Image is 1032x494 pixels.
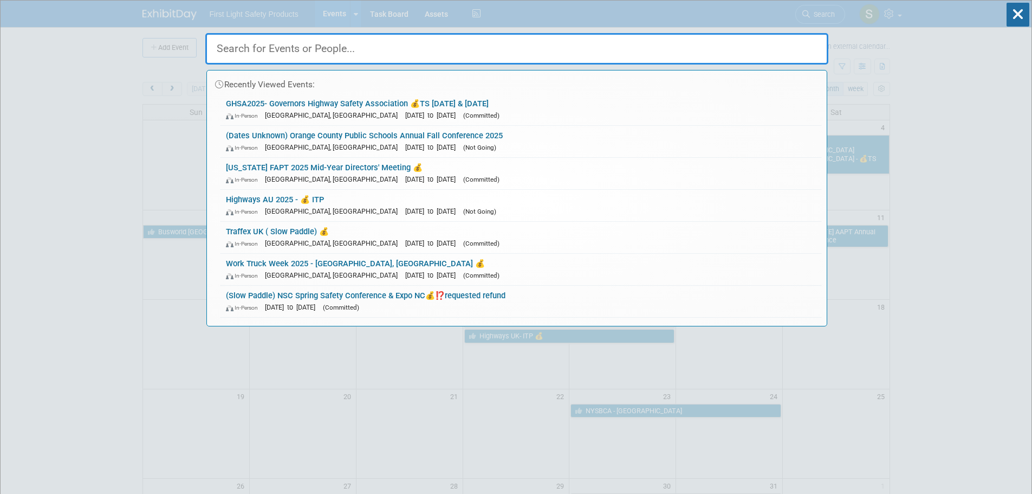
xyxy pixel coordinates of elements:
span: In-Person [226,176,263,183]
a: [US_STATE] FAPT 2025 Mid-Year Directors' Meeting 💰 In-Person [GEOGRAPHIC_DATA], [GEOGRAPHIC_DATA]... [220,158,821,189]
span: [GEOGRAPHIC_DATA], [GEOGRAPHIC_DATA] [265,111,403,119]
a: Work Truck Week 2025 - [GEOGRAPHIC_DATA], [GEOGRAPHIC_DATA] 💰 In-Person [GEOGRAPHIC_DATA], [GEOGR... [220,254,821,285]
span: [GEOGRAPHIC_DATA], [GEOGRAPHIC_DATA] [265,271,403,279]
span: In-Person [226,240,263,247]
span: [DATE] to [DATE] [405,271,461,279]
span: [GEOGRAPHIC_DATA], [GEOGRAPHIC_DATA] [265,239,403,247]
span: (Not Going) [463,144,496,151]
span: (Not Going) [463,208,496,215]
span: [DATE] to [DATE] [405,207,461,215]
span: (Committed) [323,304,359,311]
span: [DATE] to [DATE] [405,239,461,247]
span: [DATE] to [DATE] [405,143,461,151]
a: (Dates Unknown) Orange County Public Schools Annual Fall Conference 2025 In-Person [GEOGRAPHIC_DA... [220,126,821,157]
span: In-Person [226,208,263,215]
span: [GEOGRAPHIC_DATA], [GEOGRAPHIC_DATA] [265,143,403,151]
span: [GEOGRAPHIC_DATA], [GEOGRAPHIC_DATA] [265,207,403,215]
input: Search for Events or People... [205,33,828,65]
span: (Committed) [463,272,499,279]
span: [GEOGRAPHIC_DATA], [GEOGRAPHIC_DATA] [265,175,403,183]
span: In-Person [226,304,263,311]
span: [DATE] to [DATE] [405,111,461,119]
span: [DATE] to [DATE] [265,303,321,311]
span: (Committed) [463,240,499,247]
a: Traffex UK ( Slow Paddle) 💰 In-Person [GEOGRAPHIC_DATA], [GEOGRAPHIC_DATA] [DATE] to [DATE] (Comm... [220,222,821,253]
span: In-Person [226,144,263,151]
div: Recently Viewed Events: [212,70,821,94]
span: (Committed) [463,176,499,183]
a: GHSA2025- Governors Highway Safety Association 💰TS [DATE] & [DATE] In-Person [GEOGRAPHIC_DATA], [... [220,94,821,125]
span: [DATE] to [DATE] [405,175,461,183]
span: In-Person [226,112,263,119]
span: (Committed) [463,112,499,119]
a: Highways AU 2025 - 💰 ITP In-Person [GEOGRAPHIC_DATA], [GEOGRAPHIC_DATA] [DATE] to [DATE] (Not Going) [220,190,821,221]
a: (Slow Paddle) NSC Spring Safety Conference & Expo NC💰⁉️requested refund In-Person [DATE] to [DATE... [220,286,821,317]
span: In-Person [226,272,263,279]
